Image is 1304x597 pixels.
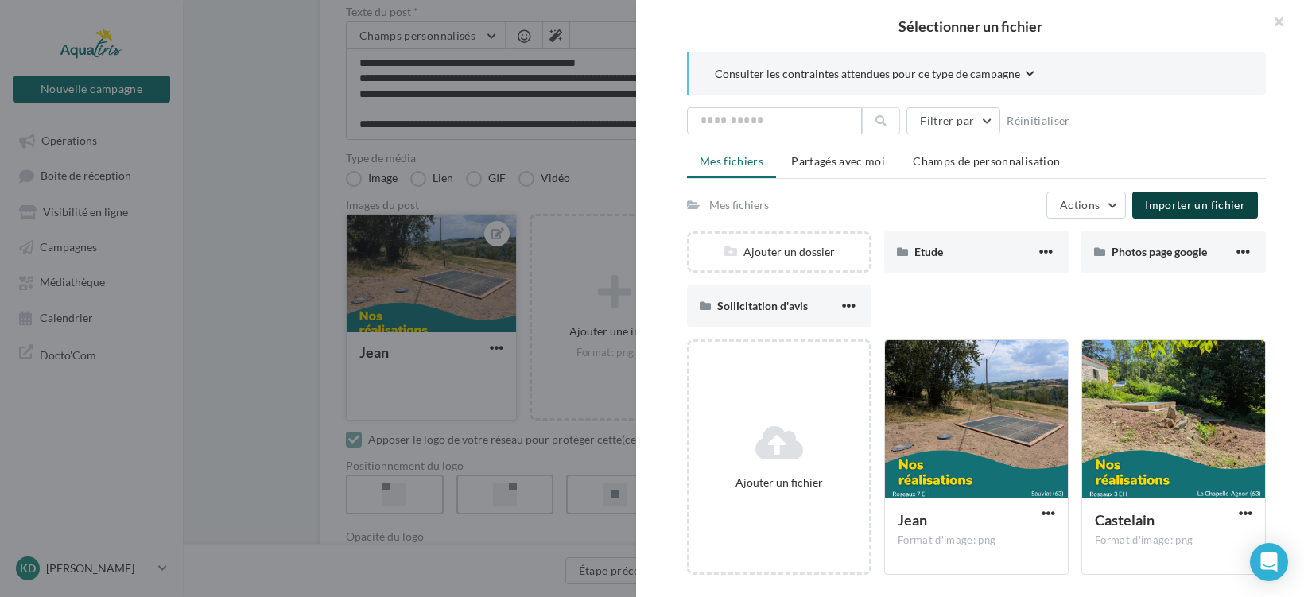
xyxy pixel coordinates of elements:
[898,533,1055,548] div: Format d'image: png
[1250,543,1288,581] div: Open Intercom Messenger
[1000,111,1077,130] button: Réinitialiser
[906,107,1000,134] button: Filtrer par
[1132,192,1258,219] button: Importer un fichier
[717,299,808,312] span: Sollicitation d'avis
[1145,198,1245,211] span: Importer un fichier
[913,154,1060,168] span: Champs de personnalisation
[898,511,927,529] span: Jean
[715,65,1034,85] button: Consulter les contraintes attendues pour ce type de campagne
[1095,533,1252,548] div: Format d'image: png
[689,244,869,260] div: Ajouter un dossier
[662,19,1279,33] h2: Sélectionner un fichier
[1060,198,1100,211] span: Actions
[700,154,763,168] span: Mes fichiers
[696,475,863,490] div: Ajouter un fichier
[1046,192,1126,219] button: Actions
[709,197,769,213] div: Mes fichiers
[1112,245,1207,258] span: Photos page google
[914,245,943,258] span: Etude
[715,66,1020,82] span: Consulter les contraintes attendues pour ce type de campagne
[791,154,885,168] span: Partagés avec moi
[1095,511,1155,529] span: Castelain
